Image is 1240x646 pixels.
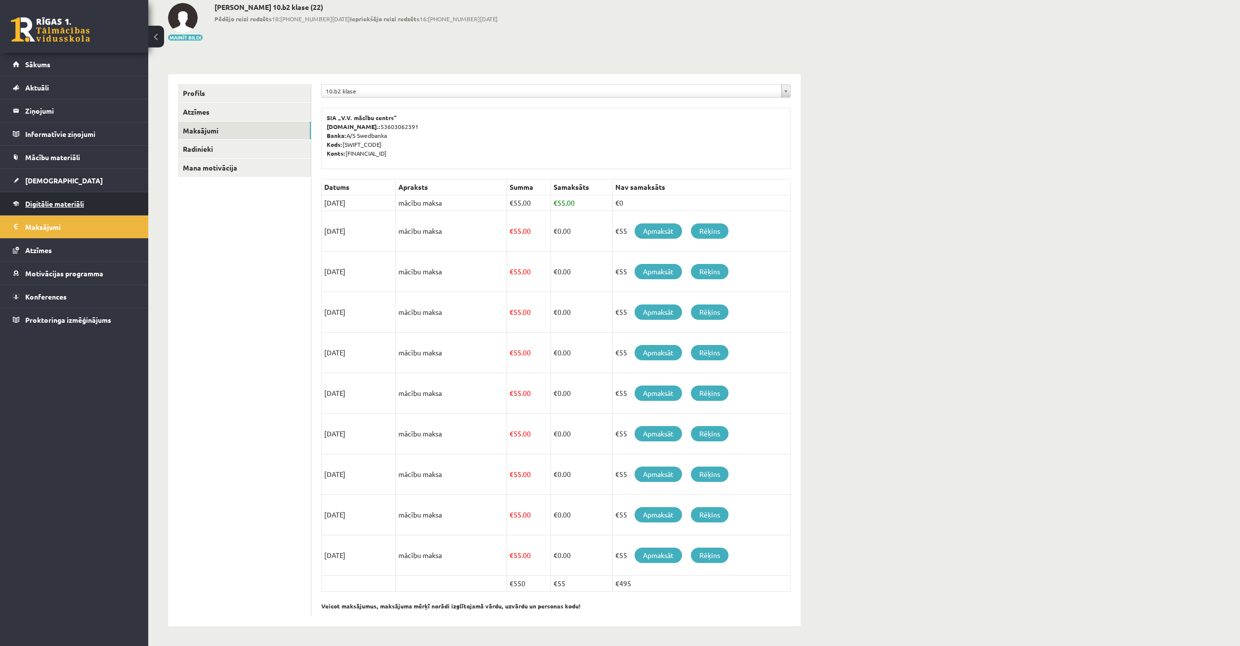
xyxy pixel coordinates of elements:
td: €55 [612,333,790,373]
a: Konferences [13,285,136,308]
td: €55 [612,535,790,576]
legend: Informatīvie ziņojumi [25,123,136,145]
th: Datums [322,179,396,195]
td: mācību maksa [396,211,507,252]
th: Summa [507,179,551,195]
td: €55 [612,252,790,292]
span: € [554,307,557,316]
b: Veicot maksājumus, maksājuma mērķī norādi izglītojamā vārdu, uzvārdu un personas kodu! [321,602,581,610]
span: € [554,348,557,357]
h2: [PERSON_NAME] 10.b2 klase (22) [214,3,498,11]
td: 55.00 [507,252,551,292]
td: [DATE] [322,211,396,252]
td: 0.00 [551,454,612,495]
td: €55 [612,373,790,414]
span: € [554,198,557,207]
td: mācību maksa [396,333,507,373]
td: 55.00 [507,195,551,211]
a: Atzīmes [178,103,311,121]
span: € [554,226,557,235]
th: Samaksāts [551,179,612,195]
span: € [510,198,513,207]
a: Rēķins [691,223,728,239]
span: € [554,551,557,560]
td: mācību maksa [396,414,507,454]
a: [DEMOGRAPHIC_DATA] [13,169,136,192]
td: mācību maksa [396,292,507,333]
span: Atzīmes [25,246,52,255]
td: [DATE] [322,252,396,292]
td: mācību maksa [396,495,507,535]
b: [DOMAIN_NAME].: [327,123,381,130]
a: Proktoringa izmēģinājums [13,308,136,331]
span: 10.b2 klase [326,85,777,97]
a: Apmaksāt [635,386,682,401]
span: Digitālie materiāli [25,199,84,208]
a: Apmaksāt [635,548,682,563]
th: Apraksts [396,179,507,195]
td: €55 [551,576,612,592]
legend: Ziņojumi [25,99,136,122]
td: 55.00 [507,495,551,535]
a: Sākums [13,53,136,76]
td: [DATE] [322,373,396,414]
td: [DATE] [322,414,396,454]
a: Rēķins [691,467,728,482]
span: € [510,429,513,438]
a: Radinieki [178,140,311,158]
span: € [554,429,557,438]
td: mācību maksa [396,454,507,495]
td: 55.00 [507,454,551,495]
td: mācību maksa [396,195,507,211]
a: Maksājumi [13,215,136,238]
span: € [554,267,557,276]
b: Iepriekšējo reizi redzēts [350,15,420,23]
a: Apmaksāt [635,223,682,239]
td: €55 [612,454,790,495]
td: €55 [612,495,790,535]
a: Apmaksāt [635,467,682,482]
a: Atzīmes [13,239,136,261]
td: [DATE] [322,454,396,495]
a: Rēķins [691,304,728,320]
a: 10.b2 klase [322,85,790,97]
td: €0 [612,195,790,211]
td: €55 [612,292,790,333]
td: 0.00 [551,252,612,292]
td: 0.00 [551,292,612,333]
span: € [510,551,513,560]
td: 55.00 [507,414,551,454]
a: Informatīvie ziņojumi [13,123,136,145]
span: € [510,388,513,397]
span: € [510,226,513,235]
td: mācību maksa [396,373,507,414]
a: Rīgas 1. Tālmācības vidusskola [11,17,90,42]
b: Kods: [327,140,342,148]
td: 55.00 [507,535,551,576]
span: € [510,510,513,519]
a: Rēķins [691,507,728,522]
a: Rēķins [691,386,728,401]
a: Rēķins [691,345,728,360]
span: € [510,307,513,316]
img: Timurs Lozovskis [168,3,198,33]
a: Apmaksāt [635,264,682,279]
td: mācību maksa [396,252,507,292]
span: Motivācijas programma [25,269,103,278]
p: 53603062391 A/S Swedbanka [SWIFT_CODE] [FINANCIAL_ID] [327,113,785,158]
span: Aktuāli [25,83,49,92]
span: € [510,267,513,276]
td: €550 [507,576,551,592]
span: € [510,470,513,478]
span: Proktoringa izmēģinājums [25,315,111,324]
span: [DEMOGRAPHIC_DATA] [25,176,103,185]
a: Motivācijas programma [13,262,136,285]
span: Sākums [25,60,50,69]
td: mācību maksa [396,535,507,576]
td: [DATE] [322,535,396,576]
td: 55.00 [507,292,551,333]
span: Konferences [25,292,67,301]
span: € [554,510,557,519]
legend: Maksājumi [25,215,136,238]
td: 0.00 [551,535,612,576]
